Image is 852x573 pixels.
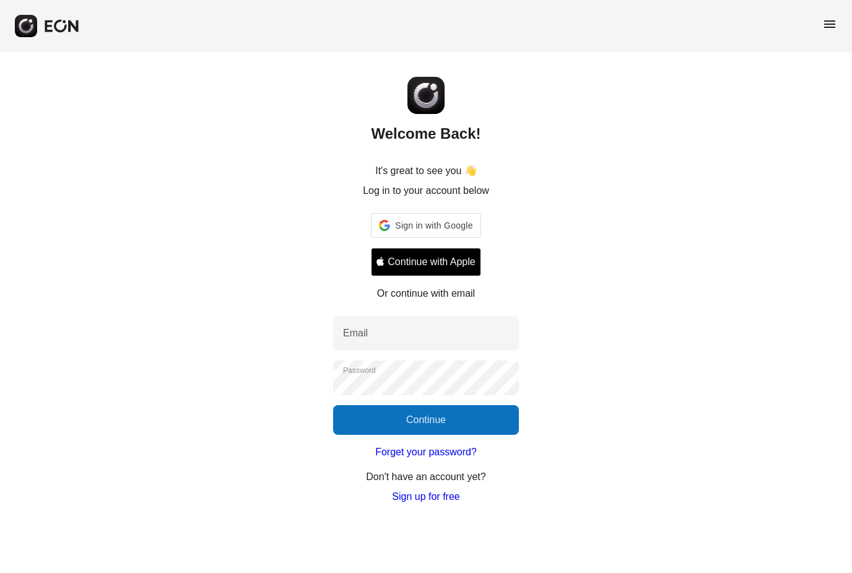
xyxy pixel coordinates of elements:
button: Signin with apple ID [371,248,480,276]
p: Log in to your account below [363,183,489,198]
p: Or continue with email [377,286,475,301]
button: Continue [333,405,519,435]
p: Don't have an account yet? [366,470,485,484]
span: Sign in with Google [395,218,472,233]
iframe: Sign in with Google Dialog [598,12,840,235]
div: Sign in with Google [371,213,480,238]
a: Forget your password? [375,445,477,460]
h2: Welcome Back! [372,124,481,144]
p: It's great to see you 👋 [375,164,477,178]
label: Password [343,365,376,375]
a: Sign up for free [392,489,459,504]
label: Email [343,326,368,341]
